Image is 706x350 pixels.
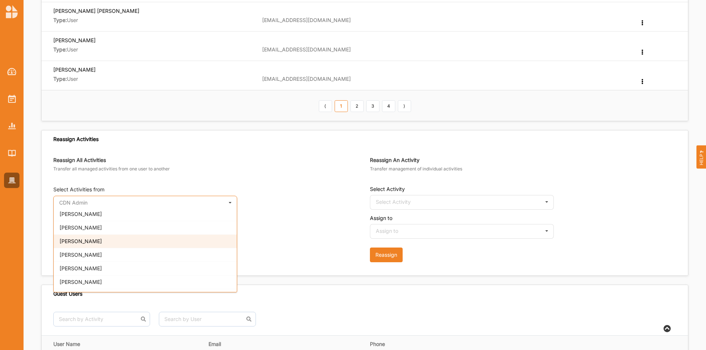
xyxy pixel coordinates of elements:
label: Reassign All Activities [53,157,365,163]
img: Reports [8,123,16,129]
input: Search by Activity [53,312,150,326]
img: Library [8,150,16,156]
label: [PERSON_NAME] [PERSON_NAME] [53,7,139,14]
label: [EMAIL_ADDRESS][DOMAIN_NAME] [262,76,351,82]
label: [EMAIL_ADDRESS][DOMAIN_NAME] [262,46,351,53]
a: 2 [350,100,364,112]
a: 1 [335,100,348,112]
label: User [53,46,252,53]
a: Previous item [319,100,332,112]
img: Activities [8,95,16,103]
div: Reassign Activities [53,136,99,142]
a: Reports [4,118,19,134]
label: [PERSON_NAME] [53,66,96,73]
b: Type: [53,17,67,23]
div: Pagination Navigation [317,99,412,112]
div: Select Activity [376,199,411,205]
a: 4 [382,100,395,112]
span: [PERSON_NAME] [60,265,102,271]
label: Transfer management of individual activities [370,166,676,172]
img: Dashboard [7,68,17,75]
label: Reassign An Activity [370,157,676,163]
span: [PERSON_NAME] [60,279,102,285]
span: [PERSON_NAME] [60,224,102,231]
label: User [53,76,252,82]
button: Reassign [370,248,403,262]
img: logo [6,5,18,18]
b: Type: [53,46,67,53]
div: Assign to [376,228,398,234]
a: Next item [398,100,411,112]
b: Type: [53,76,67,82]
label: Assign to [370,215,676,221]
a: Organisation [4,173,19,188]
a: Library [4,145,19,161]
span: [PERSON_NAME] [60,252,102,258]
label: [EMAIL_ADDRESS][DOMAIN_NAME] [262,17,351,24]
img: Organisation [8,177,16,184]
input: Search by User [159,312,256,326]
label: User [53,17,252,24]
label: Select Activities from [53,186,365,193]
a: Dashboard [4,64,19,79]
span: [PERSON_NAME] [60,238,102,244]
label: [PERSON_NAME] [53,37,96,44]
a: 3 [366,100,379,112]
label: Select Activity [370,186,676,192]
span: [PERSON_NAME] [60,211,102,217]
div: Guest Users [53,291,82,297]
a: Activities [4,91,19,107]
label: Transfer all managed activities from one user to another [53,166,365,172]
